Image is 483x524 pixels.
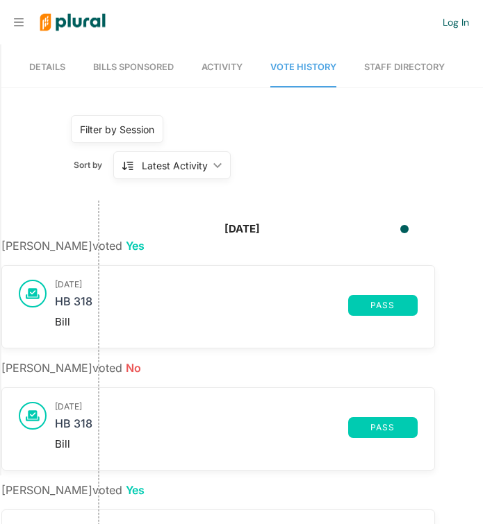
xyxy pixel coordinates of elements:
[224,221,260,237] div: [DATE]
[142,158,208,173] div: Latest Activity
[270,48,336,87] a: Vote History
[29,62,65,72] span: Details
[93,62,174,72] span: Bills Sponsored
[202,48,243,87] a: Activity
[1,239,145,253] span: [PERSON_NAME] voted
[357,423,409,432] span: pass
[126,239,145,253] span: Yes
[270,62,336,72] span: Vote History
[202,62,243,72] span: Activity
[1,483,145,497] span: [PERSON_NAME] voted
[364,48,445,87] a: Staff Directory
[1,361,141,375] span: [PERSON_NAME] voted
[93,48,174,87] a: Bills Sponsored
[55,280,418,289] h3: [DATE]
[443,16,469,28] a: Log In
[55,316,418,328] div: Bill
[126,483,145,497] span: Yes
[29,48,65,87] a: Details
[29,1,116,44] img: Logo for Plural
[55,402,418,412] h3: [DATE]
[126,361,141,375] span: No
[55,295,348,316] a: HB 318
[357,301,409,310] span: pass
[80,122,154,137] div: Filter by Session
[55,417,348,438] a: HB 318
[74,159,113,171] span: Sort by
[55,438,418,450] div: Bill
